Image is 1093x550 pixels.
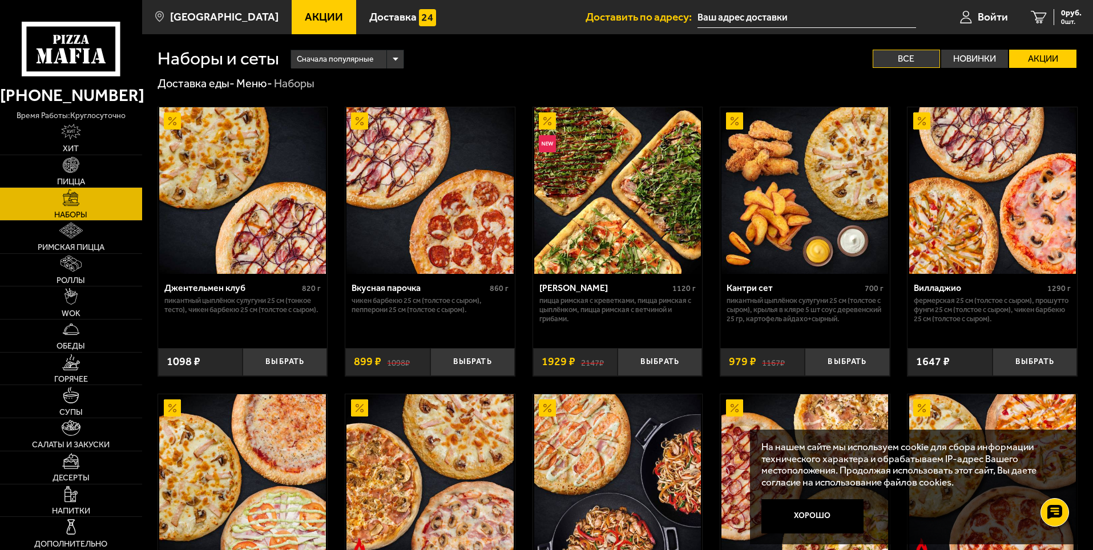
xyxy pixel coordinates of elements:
a: Меню- [236,76,272,90]
label: Акции [1009,50,1076,68]
span: 1120 г [672,284,696,293]
a: АкционныйДжентельмен клуб [158,107,328,274]
p: Фермерская 25 см (толстое с сыром), Прошутто Фунги 25 см (толстое с сыром), Чикен Барбекю 25 см (... [914,296,1071,323]
div: Вилладжио [914,282,1044,293]
img: Вилладжио [909,107,1076,274]
p: Пикантный цыплёнок сулугуни 25 см (тонкое тесто), Чикен Барбекю 25 см (толстое с сыром). [164,296,321,314]
img: Мама Миа [534,107,701,274]
button: Выбрать [430,348,515,376]
span: Сначала популярные [297,48,373,70]
span: 1647 ₽ [916,356,950,367]
img: Джентельмен клуб [159,107,326,274]
p: Пицца Римская с креветками, Пицца Римская с цыплёнком, Пицца Римская с ветчиной и грибами. [539,296,696,323]
span: Римская пицца [38,243,104,251]
span: Доставка [369,11,417,22]
a: Доставка еды- [158,76,235,90]
span: 979 ₽ [729,356,756,367]
span: Напитки [52,507,90,515]
span: 1290 г [1047,284,1071,293]
img: Акционный [726,112,743,130]
span: 860 г [490,284,509,293]
div: Вкусная парочка [352,282,487,293]
s: 1167 ₽ [762,356,785,367]
span: [GEOGRAPHIC_DATA] [170,11,279,22]
label: Все [873,50,940,68]
img: Акционный [351,112,368,130]
span: Десерты [53,474,90,482]
span: Дополнительно [34,540,107,548]
span: Горячее [54,375,88,383]
span: Доставить по адресу: [586,11,697,22]
a: АкционныйНовинкаМама Миа [533,107,703,274]
span: Пицца [57,177,85,185]
img: Акционный [726,399,743,416]
a: АкционныйВилладжио [908,107,1077,274]
span: Супы [59,408,83,416]
label: Новинки [941,50,1009,68]
img: Кантри сет [721,107,888,274]
s: 2147 ₽ [581,356,604,367]
span: Войти [978,11,1008,22]
button: Выбрать [243,348,327,376]
button: Выбрать [993,348,1077,376]
span: Акции [305,11,343,22]
button: Выбрать [805,348,889,376]
img: Акционный [539,399,556,416]
img: Акционный [351,399,368,416]
div: [PERSON_NAME] [539,282,670,293]
a: АкционныйВкусная парочка [345,107,515,274]
img: Акционный [164,112,181,130]
h1: Наборы и сеты [158,50,279,68]
span: 899 ₽ [354,356,381,367]
button: Хорошо [761,499,864,533]
span: Салаты и закуски [32,440,110,448]
p: Чикен Барбекю 25 см (толстое с сыром), Пепперони 25 см (толстое с сыром). [352,296,509,314]
div: Кантри сет [727,282,862,293]
p: На нашем сайте мы используем cookie для сбора информации технического характера и обрабатываем IP... [761,441,1060,488]
img: Акционный [539,112,556,130]
img: Акционный [913,399,930,416]
span: 820 г [302,284,321,293]
div: Джентельмен клуб [164,282,300,293]
span: Наборы [54,211,87,219]
span: Обеды [57,342,85,350]
img: Вкусная парочка [346,107,513,274]
a: АкционныйКантри сет [720,107,890,274]
span: 700 г [865,284,884,293]
span: WOK [62,309,80,317]
button: Выбрать [618,348,702,376]
input: Ваш адрес доставки [697,7,916,28]
s: 1098 ₽ [387,356,410,367]
p: Пикантный цыплёнок сулугуни 25 см (толстое с сыром), крылья в кляре 5 шт соус деревенский 25 гр, ... [727,296,884,323]
img: Новинка [539,135,556,152]
img: Акционный [164,399,181,416]
span: 0 шт. [1061,18,1082,25]
span: 0 руб. [1061,9,1082,17]
span: Хит [63,144,79,152]
span: 1929 ₽ [542,356,575,367]
span: 1098 ₽ [167,356,200,367]
img: Акционный [913,112,930,130]
div: Наборы [274,76,314,91]
span: Роллы [57,276,85,284]
img: 15daf4d41897b9f0e9f617042186c801.svg [419,9,436,26]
